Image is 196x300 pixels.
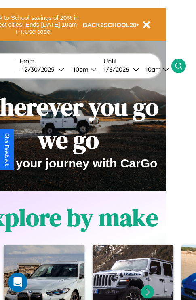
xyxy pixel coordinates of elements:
button: 12/30/2025 [19,65,67,74]
label: Until [103,58,171,65]
div: 12 / 30 / 2025 [22,65,58,73]
div: 1 / 6 / 2026 [103,65,133,73]
button: 10am [67,65,99,74]
b: BACK2SCHOOL20 [83,21,137,28]
label: From [19,58,99,65]
div: 10am [141,65,163,73]
div: 10am [69,65,91,73]
button: 10am [139,65,171,74]
div: Give Feedback [4,133,10,166]
div: Open Intercom Messenger [8,273,27,292]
